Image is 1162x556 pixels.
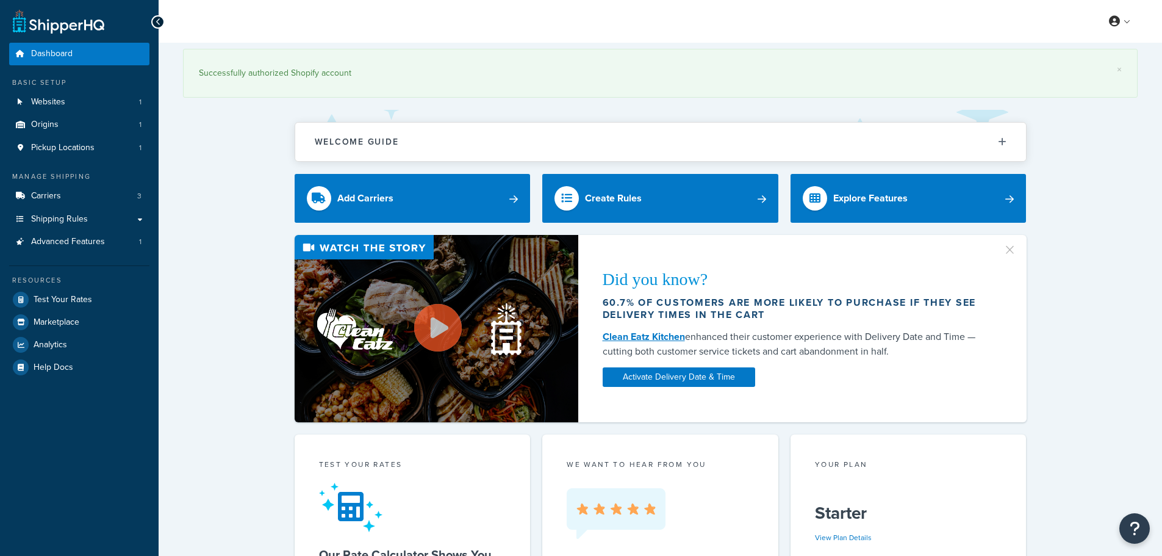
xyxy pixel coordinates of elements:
[295,123,1026,161] button: Welcome Guide
[9,91,149,114] li: Websites
[34,363,73,373] span: Help Docs
[1117,65,1122,74] a: ×
[815,532,872,543] a: View Plan Details
[31,143,95,153] span: Pickup Locations
[9,185,149,208] a: Carriers3
[295,174,531,223] a: Add Carriers
[603,297,988,321] div: 60.7% of customers are more likely to purchase if they see delivery times in the cart
[31,49,73,59] span: Dashboard
[139,97,142,107] span: 1
[319,459,506,473] div: Test your rates
[9,114,149,136] li: Origins
[137,191,142,201] span: 3
[31,120,59,130] span: Origins
[315,137,399,146] h2: Welcome Guide
[31,97,65,107] span: Websites
[34,340,67,350] span: Analytics
[34,295,92,305] span: Test Your Rates
[295,235,578,422] img: Video thumbnail
[9,275,149,286] div: Resources
[567,459,754,470] p: we want to hear from you
[9,208,149,231] a: Shipping Rules
[9,311,149,333] a: Marketplace
[9,231,149,253] a: Advanced Features1
[603,330,988,359] div: enhanced their customer experience with Delivery Date and Time — cutting both customer service ti...
[9,231,149,253] li: Advanced Features
[199,65,1122,82] div: Successfully authorized Shopify account
[603,271,988,288] div: Did you know?
[9,43,149,65] a: Dashboard
[31,214,88,225] span: Shipping Rules
[139,120,142,130] span: 1
[542,174,778,223] a: Create Rules
[9,91,149,114] a: Websites1
[34,317,79,328] span: Marketplace
[139,237,142,247] span: 1
[9,334,149,356] a: Analytics
[9,137,149,159] a: Pickup Locations1
[791,174,1027,223] a: Explore Features
[9,137,149,159] li: Pickup Locations
[9,114,149,136] a: Origins1
[9,356,149,378] a: Help Docs
[833,190,908,207] div: Explore Features
[603,330,685,344] a: Clean Eatz Kitchen
[9,171,149,182] div: Manage Shipping
[603,367,755,387] a: Activate Delivery Date & Time
[585,190,642,207] div: Create Rules
[337,190,393,207] div: Add Carriers
[9,78,149,88] div: Basic Setup
[815,459,1002,473] div: Your Plan
[31,191,61,201] span: Carriers
[815,504,1002,523] h5: Starter
[31,237,105,247] span: Advanced Features
[9,289,149,311] a: Test Your Rates
[1119,513,1150,544] button: Open Resource Center
[9,185,149,208] li: Carriers
[139,143,142,153] span: 1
